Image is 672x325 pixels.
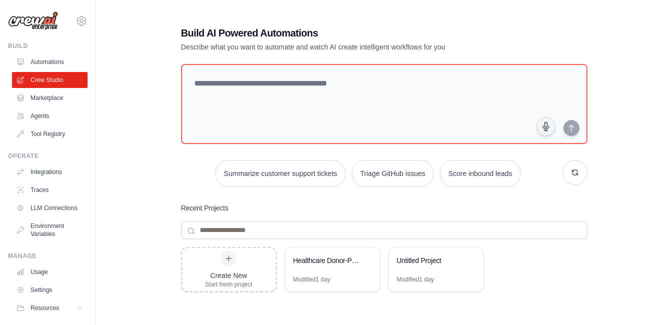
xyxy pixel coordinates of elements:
[12,282,88,298] a: Settings
[293,255,362,265] div: Healthcare Donor-Patient Matching System
[12,218,88,242] a: Environment Variables
[205,280,253,288] div: Start fresh project
[8,152,88,160] div: Operate
[181,203,229,213] h3: Recent Projects
[12,164,88,180] a: Integrations
[215,160,345,187] button: Summarize customer support tickets
[440,160,521,187] button: Score inbound leads
[12,54,88,70] a: Automations
[31,304,59,312] span: Resources
[205,270,253,280] div: Create New
[293,275,331,283] div: Modified 1 day
[562,160,587,185] button: Get new suggestions
[352,160,434,187] button: Triage GitHub issues
[12,264,88,280] a: Usage
[181,26,517,40] h1: Build AI Powered Automations
[12,90,88,106] a: Marketplace
[12,182,88,198] a: Traces
[12,126,88,142] a: Tool Registry
[397,255,465,265] div: Untitled Project
[622,277,672,325] iframe: Chat Widget
[8,252,88,260] div: Manage
[536,117,555,136] button: Click to speak your automation idea
[8,42,88,50] div: Build
[12,72,88,88] a: Crew Studio
[12,300,88,316] button: Resources
[181,42,517,52] p: Describe what you want to automate and watch AI create intelligent workflows for you
[397,275,434,283] div: Modified 1 day
[8,11,58,30] img: Logo
[12,108,88,124] a: Agents
[12,200,88,216] a: LLM Connections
